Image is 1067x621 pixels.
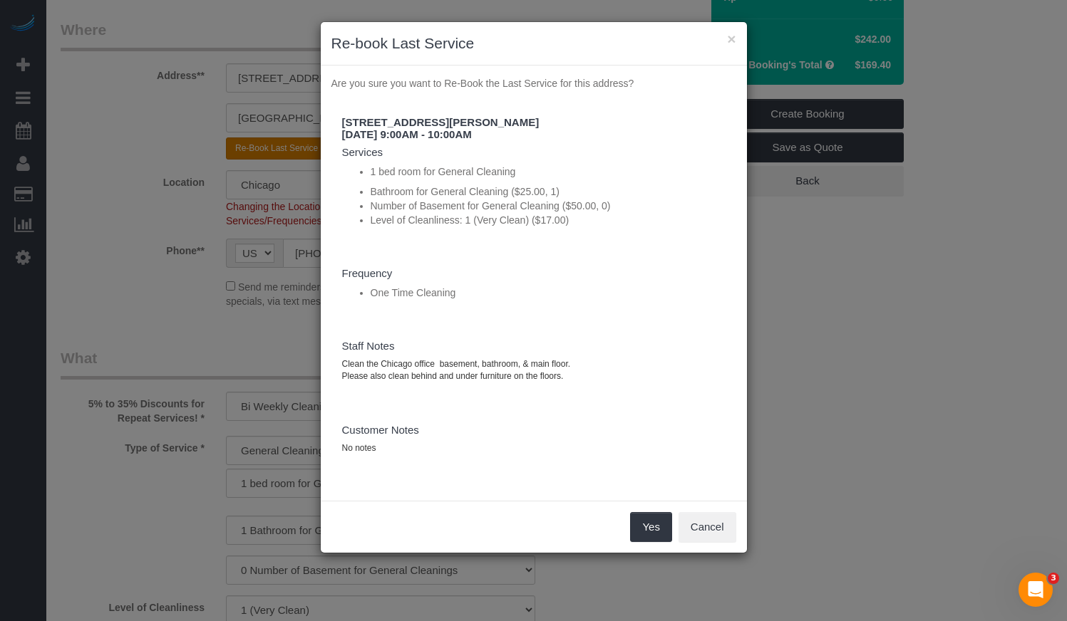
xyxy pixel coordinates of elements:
[1048,573,1059,584] span: 3
[1019,573,1053,607] iframe: Intercom live chat
[371,199,726,213] li: Number of Basement for General Cleaning ($50.00, 0)
[342,147,726,159] h4: Services
[342,424,726,437] h4: Customer Notes
[342,358,726,382] pre: Clean the Chicago office basement, bathroom, & main floor. Please also clean behind and under fur...
[371,184,726,199] li: Bathroom for General Cleaning ($25.00, 1)
[321,22,747,553] sui-modal: Re-book Last Service
[371,165,726,179] li: 1 bed room for General Cleaning
[371,213,726,227] li: Level of Cleanliness: 1 (Very Clean) ($17.00)
[727,31,736,46] button: ×
[331,33,736,54] h3: Re-book Last Service
[679,512,736,542] button: Cancel
[371,286,726,300] li: One Time Cleaning
[342,116,540,128] b: [STREET_ADDRESS][PERSON_NAME]
[630,512,671,542] button: Yes
[342,340,726,353] h4: Staff Notes
[331,76,736,90] p: Are you sure you want to Re-Book the Last Service for this address?
[342,442,726,454] pre: No notes
[342,268,726,280] h4: Frequency
[342,128,472,140] b: [DATE] 9:00AM - 10:00AM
